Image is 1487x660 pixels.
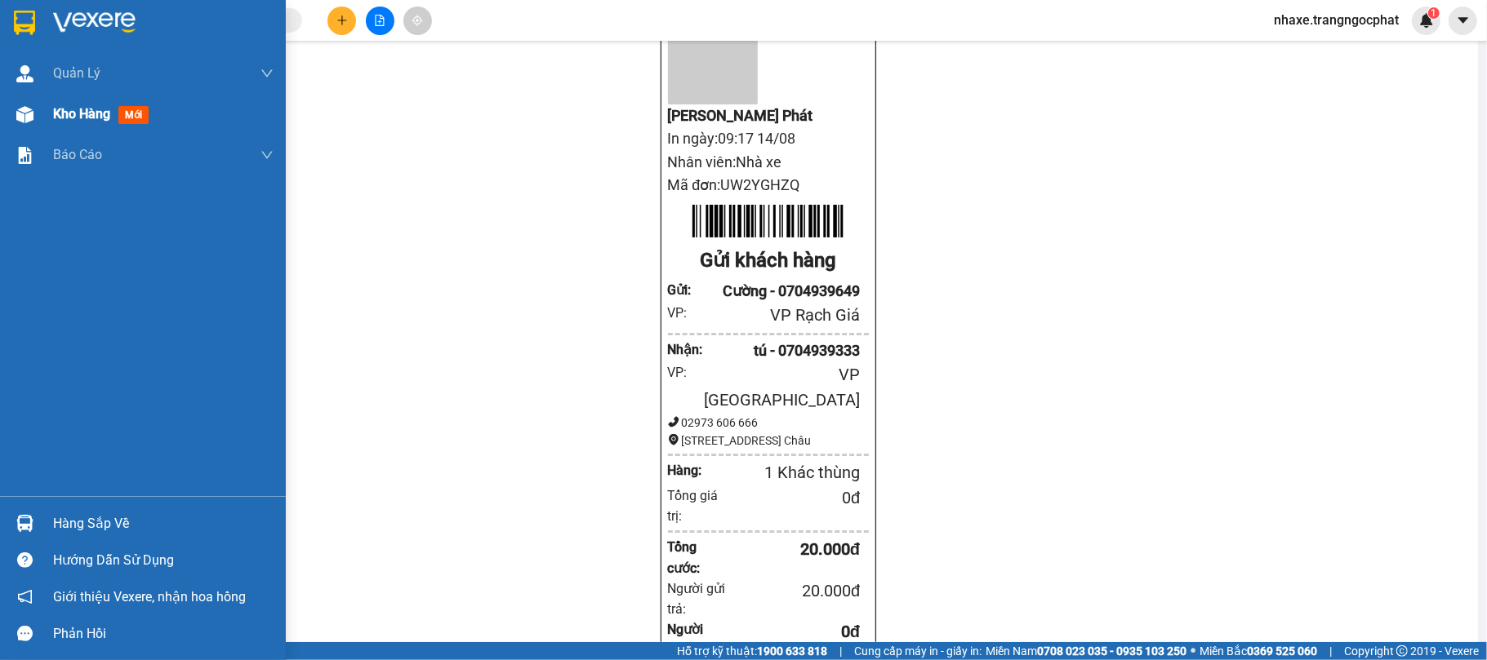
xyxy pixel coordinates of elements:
[854,642,982,660] span: Cung cấp máy in - giấy in:
[156,16,195,33] span: Nhận:
[726,578,860,604] div: 20.000 đ
[412,15,423,26] span: aim
[677,642,827,660] span: Hỗ trợ kỹ thuật:
[156,14,322,53] div: VP [GEOGRAPHIC_DATA]
[668,537,727,578] div: Tổng cước:
[1200,642,1317,660] span: Miền Bắc
[1419,13,1434,28] img: icon-new-feature
[260,148,274,162] span: down
[668,174,869,197] li: Mã đơn: UW2YGHZQ
[1037,644,1186,658] strong: 0708 023 035 - 0935 103 250
[16,147,33,164] img: solution-icon
[1456,13,1471,28] span: caret-down
[668,15,869,127] li: [PERSON_NAME] Phát
[1329,642,1332,660] span: |
[53,512,274,536] div: Hàng sắp về
[53,548,274,573] div: Hướng dẫn sử dụng
[17,626,33,641] span: message
[14,11,35,35] img: logo-vxr
[1449,7,1477,35] button: caret-down
[692,339,860,362] div: tú - 0704939333
[668,485,727,526] div: Tổng giá trị:
[14,33,145,53] div: Cường
[668,416,679,427] span: phone
[668,432,869,450] div: [STREET_ADDRESS] Châu
[668,303,693,323] div: VP:
[53,106,110,122] span: Kho hàng
[156,73,322,95] div: 0704939333
[1428,7,1440,19] sup: 1
[668,414,869,432] div: 02973 606 666
[53,622,274,646] div: Phản hồi
[16,106,33,123] img: warehouse-icon
[668,339,693,360] div: Nhận :
[668,578,727,619] div: Người gửi trả:
[260,67,274,80] span: down
[14,14,145,33] div: VP Rạch Giá
[668,460,710,481] div: Hàng:
[692,362,860,414] div: VP [GEOGRAPHIC_DATA]
[327,7,356,35] button: plus
[726,537,860,562] div: 20.000 đ
[668,619,727,660] div: Người nhận trả:
[668,280,693,300] div: Gửi :
[692,303,860,328] div: VP Rạch Giá
[1261,10,1412,30] span: nhaxe.trangngocphat
[668,151,869,174] li: Nhân viên: Nhà xe
[17,552,33,568] span: question-circle
[1396,645,1408,657] span: copyright
[16,515,33,532] img: warehouse-icon
[668,362,693,383] div: VP:
[53,144,102,165] span: Báo cáo
[16,65,33,82] img: warehouse-icon
[1247,644,1317,658] strong: 0369 525 060
[692,280,860,303] div: Cường - 0704939649
[726,485,860,511] div: 0 đ
[726,619,860,644] div: 0 đ
[668,246,869,277] div: Gửi khách hàng
[53,63,100,83] span: Quản Lý
[17,589,33,605] span: notification
[757,644,827,658] strong: 1900 633 818
[710,460,861,485] div: 1 Khác thùng
[12,107,38,124] span: CR :
[839,642,842,660] span: |
[403,7,432,35] button: aim
[53,587,246,607] span: Giới thiệu Vexere, nhận hoa hồng
[668,127,869,150] li: In ngày: 09:17 14/08
[374,15,385,26] span: file-add
[12,105,147,125] div: 20.000
[118,106,149,124] span: mới
[1431,7,1436,19] span: 1
[1191,648,1195,654] span: ⚪️
[668,434,679,445] span: environment
[366,7,394,35] button: file-add
[14,53,145,76] div: 0704939649
[336,15,348,26] span: plus
[986,642,1186,660] span: Miền Nam
[156,53,322,73] div: tú
[14,16,39,33] span: Gửi:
